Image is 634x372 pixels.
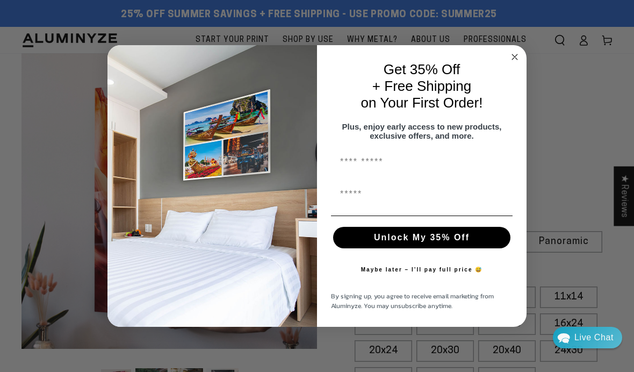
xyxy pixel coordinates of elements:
div: Chat widget toggle [553,327,622,348]
button: Unlock My 35% Off [333,227,510,248]
span: Get 35% Off [384,61,460,77]
span: Plus, enjoy early access to new products, exclusive offers, and more. [342,122,502,140]
button: Maybe later – I’ll pay full price 😅 [356,259,488,281]
div: Contact Us Directly [574,327,614,348]
span: By signing up, you agree to receive email marketing from Aluminyze. You may unsubscribe anytime. [331,291,494,311]
button: Close dialog [508,51,521,63]
img: 728e4f65-7e6c-44e2-b7d1-0292a396982f.jpeg [107,45,317,327]
span: + Free Shipping [372,78,471,94]
img: underline [331,216,513,216]
span: on Your First Order! [361,95,483,111]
